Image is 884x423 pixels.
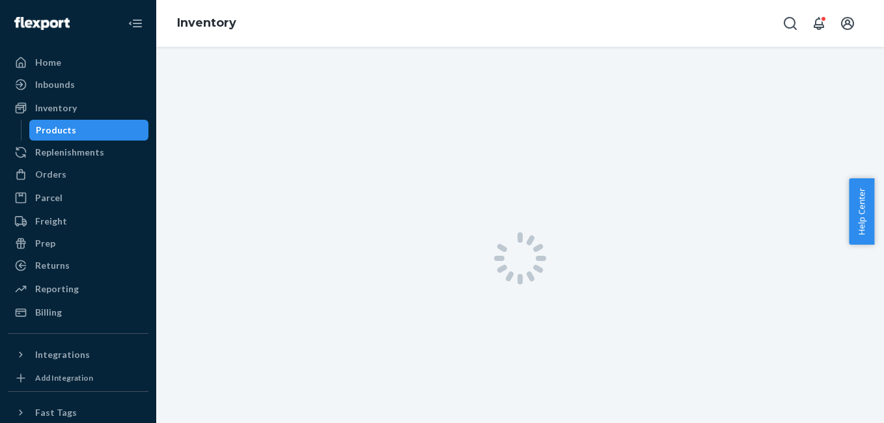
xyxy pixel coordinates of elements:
div: Integrations [35,348,90,361]
div: Returns [35,259,70,272]
div: Freight [35,215,67,228]
button: Open Search Box [777,10,803,36]
a: Home [8,52,148,73]
button: Help Center [849,178,874,245]
a: Returns [8,255,148,276]
div: Reporting [35,282,79,295]
a: Orders [8,164,148,185]
a: Inbounds [8,74,148,95]
button: Integrations [8,344,148,365]
a: Freight [8,211,148,232]
div: Replenishments [35,146,104,159]
a: Inventory [177,16,236,30]
div: Inbounds [35,78,75,91]
iframe: Opens a widget where you can chat to one of our agents [801,384,871,416]
a: Prep [8,233,148,254]
a: Replenishments [8,142,148,163]
a: Parcel [8,187,148,208]
button: Close Navigation [122,10,148,36]
button: Open account menu [835,10,861,36]
div: Inventory [35,102,77,115]
img: Flexport logo [14,17,70,30]
div: Billing [35,306,62,319]
div: Add Integration [35,372,93,383]
a: Products [29,120,149,141]
a: Billing [8,302,148,323]
div: Products [36,124,76,137]
button: Open notifications [806,10,832,36]
button: Fast Tags [8,402,148,423]
ol: breadcrumbs [167,5,247,42]
div: Parcel [35,191,62,204]
a: Add Integration [8,370,148,386]
div: Fast Tags [35,406,77,419]
div: Orders [35,168,66,181]
div: Home [35,56,61,69]
a: Reporting [8,279,148,299]
div: Prep [35,237,55,250]
a: Inventory [8,98,148,118]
